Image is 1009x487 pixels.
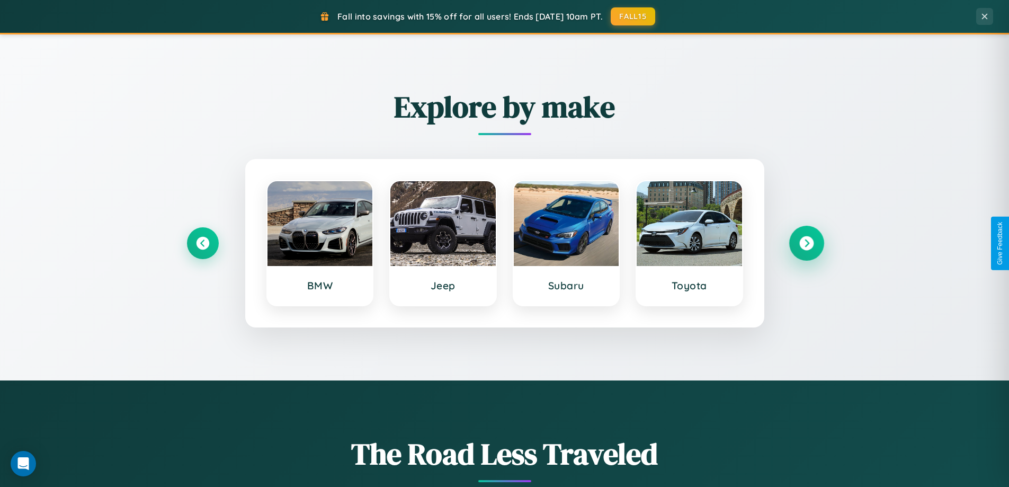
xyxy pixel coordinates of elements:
h3: Toyota [647,279,731,292]
div: Give Feedback [996,222,1004,265]
h3: BMW [278,279,362,292]
h3: Subaru [524,279,609,292]
span: Fall into savings with 15% off for all users! Ends [DATE] 10am PT. [337,11,603,22]
button: FALL15 [611,7,655,25]
h1: The Road Less Traveled [187,433,823,474]
h3: Jeep [401,279,485,292]
div: Open Intercom Messenger [11,451,36,476]
h2: Explore by make [187,86,823,127]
